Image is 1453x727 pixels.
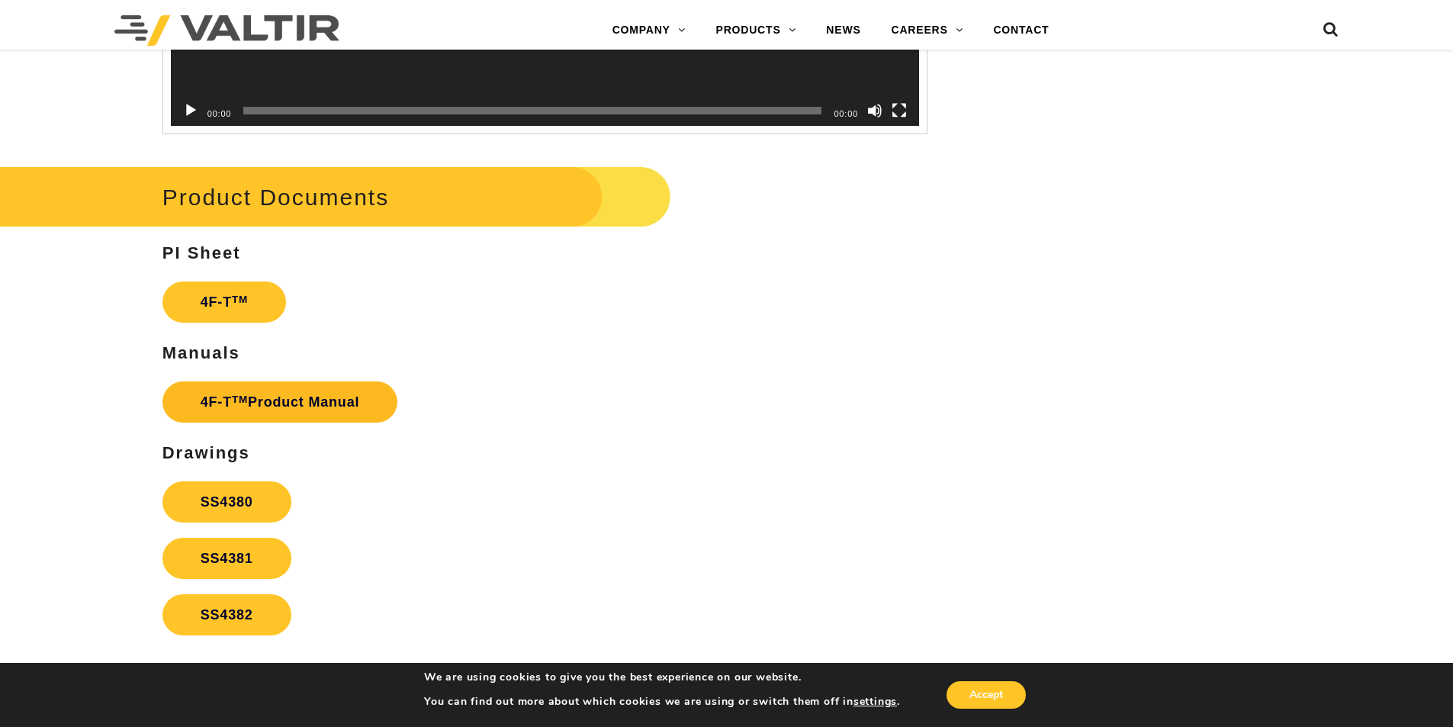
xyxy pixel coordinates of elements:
a: 4F-TTM [162,281,286,323]
sup: TM [232,294,248,305]
button: Mute [867,103,882,118]
sup: TM [232,394,248,405]
a: 4F-TTMProduct Manual [162,381,398,423]
a: PRODUCTS [701,15,812,46]
a: CAREERS [876,15,979,46]
button: Play [183,103,198,118]
p: You can find out more about which cookies we are using or switch them off in . [424,695,900,709]
a: COMPANY [597,15,701,46]
strong: PI Sheet [162,243,241,262]
button: settings [853,695,897,709]
img: Valtir [114,15,339,46]
strong: Manuals [162,343,240,362]
a: NEWS [811,15,876,46]
strong: Drawings [162,443,250,462]
p: We are using cookies to give you the best experience on our website. [424,671,900,684]
span: 00:00 [207,109,232,118]
button: Fullscreen [892,103,907,118]
span: Time Slider [243,107,821,114]
a: SS4382 [162,594,291,635]
a: CONTACT [978,15,1064,46]
a: SS4380 [162,481,291,523]
a: SS4381 [162,538,291,579]
button: Accept [947,681,1026,709]
span: 00:00 [834,109,858,118]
